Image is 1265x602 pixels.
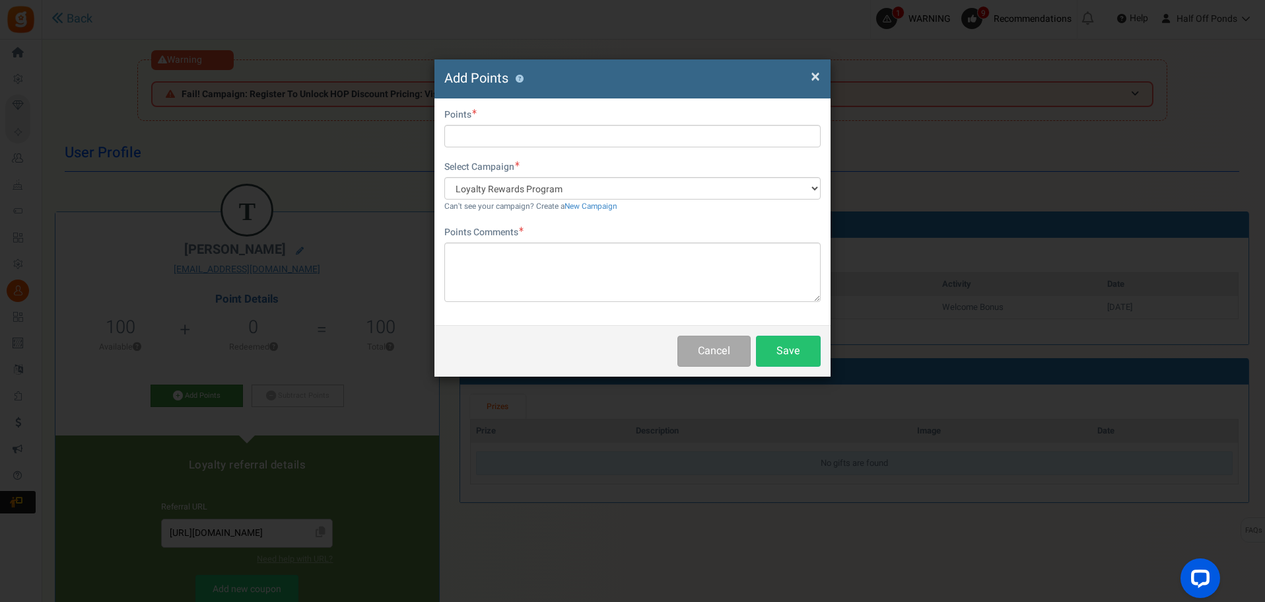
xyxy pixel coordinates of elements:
label: Points [444,108,477,122]
button: Cancel [677,336,751,367]
label: Points Comments [444,226,524,239]
span: Add Points [444,69,508,88]
span: × [811,64,820,89]
button: ? [515,75,524,83]
label: Select Campaign [444,161,520,174]
small: Can't see your campaign? Create a [444,201,617,212]
a: New Campaign [564,201,617,212]
button: Save [756,336,821,367]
